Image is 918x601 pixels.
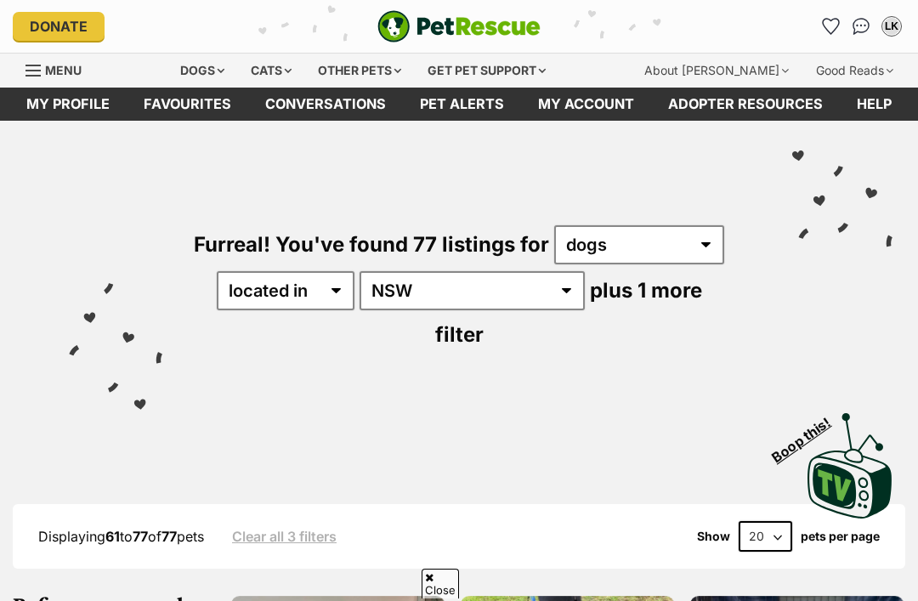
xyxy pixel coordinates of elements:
[9,88,127,121] a: My profile
[817,13,905,40] ul: Account quick links
[817,13,844,40] a: Favourites
[377,10,541,43] img: logo-e224e6f780fb5917bec1dbf3a21bbac754714ae5b6737aabdf751b685950b380.svg
[632,54,801,88] div: About [PERSON_NAME]
[127,88,248,121] a: Favourites
[883,18,900,35] div: LK
[878,13,905,40] button: My account
[403,88,521,121] a: Pet alerts
[769,404,847,465] span: Boop this!
[422,569,459,598] span: Close
[840,88,909,121] a: Help
[521,88,651,121] a: My account
[377,10,541,43] a: PetRescue
[804,54,905,88] div: Good Reads
[161,528,177,545] strong: 77
[105,528,120,545] strong: 61
[847,13,875,40] a: Conversations
[697,530,730,543] span: Show
[13,12,105,41] a: Donate
[807,413,892,519] img: PetRescue TV logo
[801,530,880,543] label: pets per page
[25,54,93,84] a: Menu
[38,528,204,545] span: Displaying to of pets
[416,54,558,88] div: Get pet support
[133,528,148,545] strong: 77
[248,88,403,121] a: conversations
[807,398,892,522] a: Boop this!
[651,88,840,121] a: Adopter resources
[232,529,337,544] a: Clear all 3 filters
[239,54,303,88] div: Cats
[435,278,702,347] span: plus 1 more filter
[194,232,549,257] span: Furreal! You've found 77 listings for
[168,54,236,88] div: Dogs
[45,63,82,77] span: Menu
[306,54,413,88] div: Other pets
[853,18,870,35] img: chat-41dd97257d64d25036548639549fe6c8038ab92f7586957e7f3b1b290dea8141.svg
